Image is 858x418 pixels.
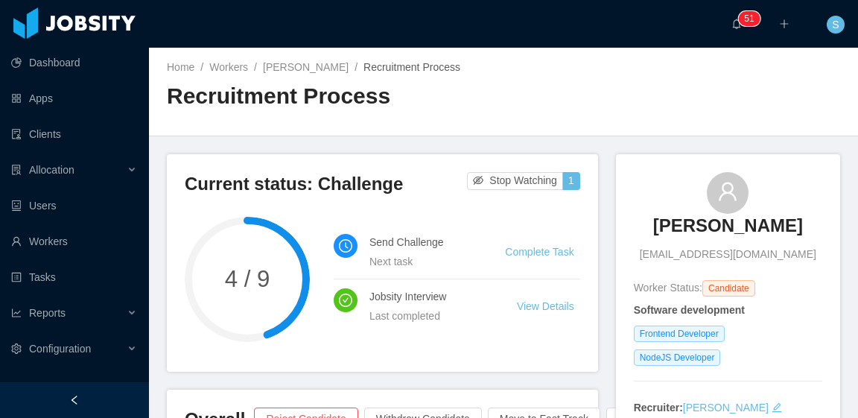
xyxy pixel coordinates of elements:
i: icon: check-circle [339,294,352,307]
span: Reports [29,307,66,319]
a: Home [167,61,194,73]
p: 5 [744,11,749,26]
i: icon: line-chart [11,308,22,318]
a: icon: robotUsers [11,191,137,221]
button: icon: eye-invisibleStop Watching [467,172,563,190]
h4: Jobsity Interview [369,288,481,305]
strong: Software development [634,304,745,316]
span: Worker Status: [634,282,702,294]
button: 1 [562,172,580,190]
a: icon: pie-chartDashboard [11,48,137,77]
div: Next task [369,253,469,270]
i: icon: solution [11,165,22,175]
a: icon: userWorkers [11,227,137,256]
i: icon: plus [779,19,789,29]
i: icon: user [717,181,738,202]
a: Workers [209,61,248,73]
i: icon: bell [731,19,742,29]
a: [PERSON_NAME] [263,61,349,73]
a: icon: auditClients [11,119,137,149]
span: Recruitment Process [363,61,460,73]
a: Complete Task [505,246,573,258]
div: Last completed [369,308,481,324]
a: [PERSON_NAME] [683,402,769,414]
span: S [832,16,839,34]
sup: 51 [738,11,760,26]
span: Frontend Developer [634,326,725,342]
i: icon: setting [11,343,22,354]
span: Configuration [29,343,91,355]
span: / [200,61,203,73]
strong: Recruiter: [634,402,683,414]
a: [PERSON_NAME] [653,214,803,247]
span: / [254,61,257,73]
span: Allocation [29,164,74,176]
i: icon: clock-circle [339,239,352,253]
a: icon: profileTasks [11,262,137,292]
span: NodeJS Developer [634,349,721,366]
i: icon: edit [772,402,782,413]
h2: Recruitment Process [167,81,503,112]
a: View Details [517,300,574,312]
h4: Send Challenge [369,234,469,250]
span: [EMAIL_ADDRESS][DOMAIN_NAME] [640,247,816,262]
h3: [PERSON_NAME] [653,214,803,238]
p: 1 [749,11,754,26]
span: 4 / 9 [185,267,310,291]
a: icon: appstoreApps [11,83,137,113]
span: / [355,61,357,73]
h3: Current status: Challenge [185,172,467,196]
span: Candidate [702,280,755,297]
